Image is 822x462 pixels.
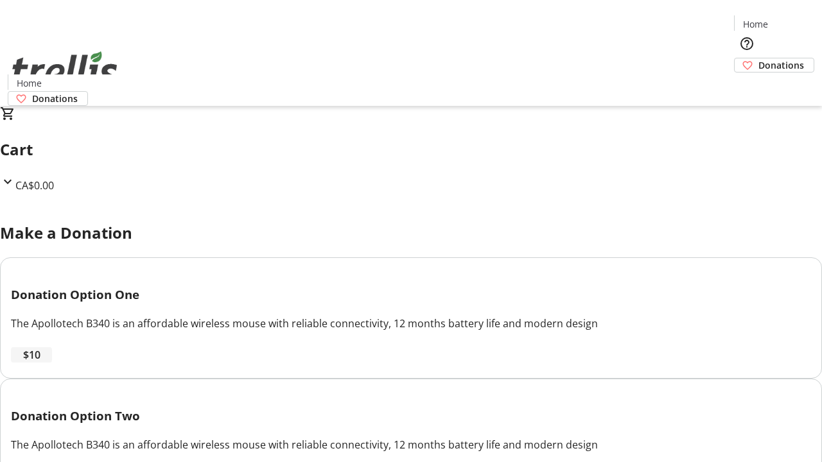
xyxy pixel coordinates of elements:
button: Help [734,31,760,56]
a: Home [8,76,49,90]
a: Donations [8,91,88,106]
div: The Apollotech B340 is an affordable wireless mouse with reliable connectivity, 12 months battery... [11,437,811,452]
span: CA$0.00 [15,178,54,193]
span: Donations [32,92,78,105]
a: Donations [734,58,814,73]
img: Orient E2E Organization xL2k3T5cPu's Logo [8,37,122,101]
span: Home [17,76,42,90]
span: Home [743,17,768,31]
div: The Apollotech B340 is an affordable wireless mouse with reliable connectivity, 12 months battery... [11,316,811,331]
button: $10 [11,347,52,363]
h3: Donation Option Two [11,407,811,425]
span: $10 [23,347,40,363]
h3: Donation Option One [11,286,811,304]
a: Home [735,17,776,31]
button: Cart [734,73,760,98]
span: Donations [758,58,804,72]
